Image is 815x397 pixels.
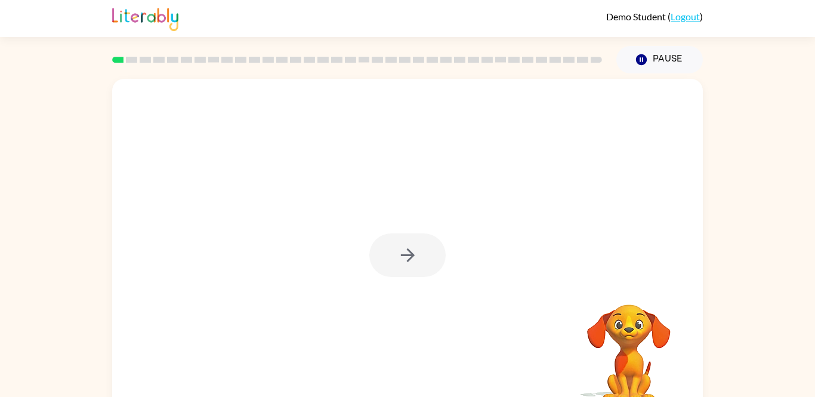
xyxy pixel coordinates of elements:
a: Logout [671,11,700,22]
img: Literably [112,5,178,31]
div: ( ) [606,11,703,22]
button: Pause [616,46,703,73]
span: Demo Student [606,11,668,22]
